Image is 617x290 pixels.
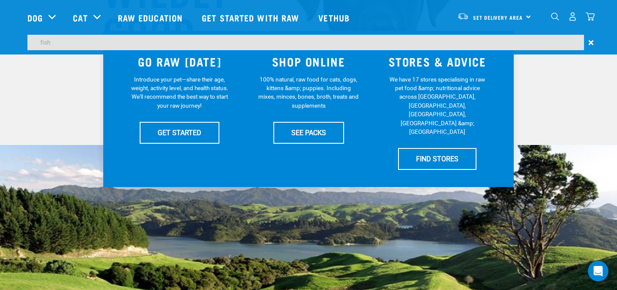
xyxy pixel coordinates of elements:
[258,75,359,110] p: 100% natural, raw food for cats, dogs, kittens &amp; puppies. Including mixes, minces, bones, bro...
[568,12,577,21] img: user.png
[140,122,219,143] a: GET STARTED
[378,55,497,68] h3: STORES & ADVICE
[310,0,360,35] a: Vethub
[109,0,193,35] a: Raw Education
[586,12,595,21] img: home-icon@2x.png
[27,35,584,50] input: Search...
[27,11,43,24] a: Dog
[473,16,523,19] span: Set Delivery Area
[273,122,344,143] a: SEE PACKS
[588,35,594,50] span: ×
[73,11,87,24] a: Cat
[120,55,239,68] h3: GO RAW [DATE]
[457,12,469,20] img: van-moving.png
[129,75,230,110] p: Introduce your pet—share their age, weight, activity level, and health status. We'll recommend th...
[398,148,476,169] a: FIND STORES
[249,55,368,68] h3: SHOP ONLINE
[387,75,488,136] p: We have 17 stores specialising in raw pet food &amp; nutritional advice across [GEOGRAPHIC_DATA],...
[551,12,559,21] img: home-icon-1@2x.png
[588,261,608,281] iframe: Intercom live chat
[193,0,310,35] a: Get started with Raw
